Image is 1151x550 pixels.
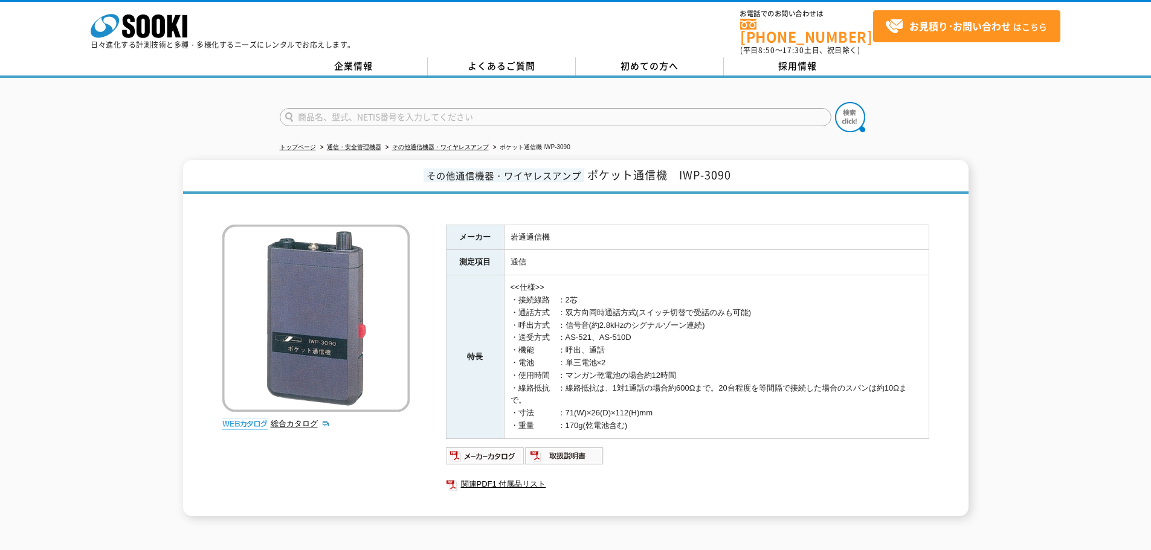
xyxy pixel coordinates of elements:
[782,45,804,56] span: 17:30
[280,108,831,126] input: 商品名、型式、NETIS番号を入力してください
[885,18,1047,36] span: はこちら
[525,446,604,465] img: 取扱説明書
[724,57,872,75] a: 採用情報
[91,41,355,48] p: 日々進化する計測技術と多種・多様化するニーズにレンタルでお応えします。
[873,10,1060,42] a: お見積り･お問い合わせはこちら
[504,250,929,275] td: 通信
[446,454,525,463] a: メーカーカタログ
[280,57,428,75] a: 企業情報
[576,57,724,75] a: 初めての方へ
[525,454,604,463] a: 取扱説明書
[280,144,316,150] a: トップページ
[621,59,679,72] span: 初めての方へ
[424,168,584,182] span: その他通信機器・ワイヤレスアンプ
[835,102,865,132] img: btn_search.png
[740,19,873,43] a: [PHONE_NUMBER]
[740,10,873,18] span: お電話でのお問い合わせは
[428,57,576,75] a: よくあるご質問
[446,446,525,465] img: メーカーカタログ
[446,476,929,492] a: 関連PDF1 付属品リスト
[271,419,330,428] a: 総合カタログ
[758,45,775,56] span: 8:50
[909,19,1011,33] strong: お見積り･お問い合わせ
[504,275,929,439] td: <<仕様>> ・接続線路 ：2芯 ・通話方式 ：双方向同時通話方式(スイッチ切替で受話のみも可能) ・呼出方式 ：信号音(約2.8kHzのシグナルゾーン連続) ・送受方式 ：AS-521、AS-...
[491,141,570,154] li: ポケット通信機 IWP-3090
[222,418,268,430] img: webカタログ
[504,225,929,250] td: 岩通通信機
[446,275,504,439] th: 特長
[446,250,504,275] th: 測定項目
[740,45,860,56] span: (平日 ～ 土日、祝日除く)
[587,167,731,183] span: ポケット通信機 IWP-3090
[446,225,504,250] th: メーカー
[327,144,381,150] a: 通信・安全管理機器
[392,144,489,150] a: その他通信機器・ワイヤレスアンプ
[222,225,410,412] img: ポケット通信機 IWP-3090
